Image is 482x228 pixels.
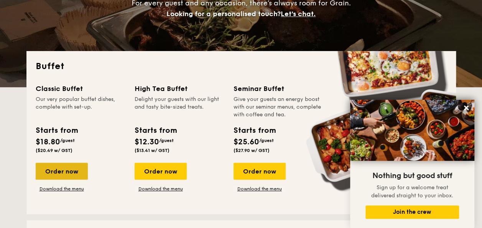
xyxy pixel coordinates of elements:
button: Close [460,102,472,114]
span: ($13.41 w/ GST) [135,148,169,153]
div: Order now [135,163,187,180]
span: Nothing but good stuff [372,171,452,180]
div: Starts from [36,125,77,136]
span: $18.80 [36,137,60,147]
a: Download the menu [36,186,88,192]
span: /guest [259,138,274,143]
span: $25.60 [234,137,259,147]
span: Sign up for a welcome treat delivered straight to your inbox. [371,184,453,199]
div: Starts from [234,125,275,136]
div: Order now [36,163,88,180]
span: ($27.90 w/ GST) [234,148,270,153]
button: Join the crew [365,205,459,219]
div: Order now [234,163,286,180]
span: Looking for a personalised touch? [166,10,281,18]
span: /guest [60,138,75,143]
a: Download the menu [135,186,187,192]
div: High Tea Buffet [135,83,224,94]
img: DSC07876-Edit02-Large.jpeg [350,100,474,161]
a: Download the menu [234,186,286,192]
div: Starts from [135,125,176,136]
span: ($20.49 w/ GST) [36,148,72,153]
span: Let's chat. [281,10,316,18]
div: Classic Buffet [36,83,125,94]
div: Our very popular buffet dishes, complete with set-up. [36,96,125,119]
div: Seminar Buffet [234,83,323,94]
h2: Buffet [36,60,447,73]
span: $12.30 [135,137,159,147]
div: Delight your guests with our light and tasty bite-sized treats. [135,96,224,119]
span: /guest [159,138,174,143]
div: Give your guests an energy boost with our seminar menus, complete with coffee and tea. [234,96,323,119]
